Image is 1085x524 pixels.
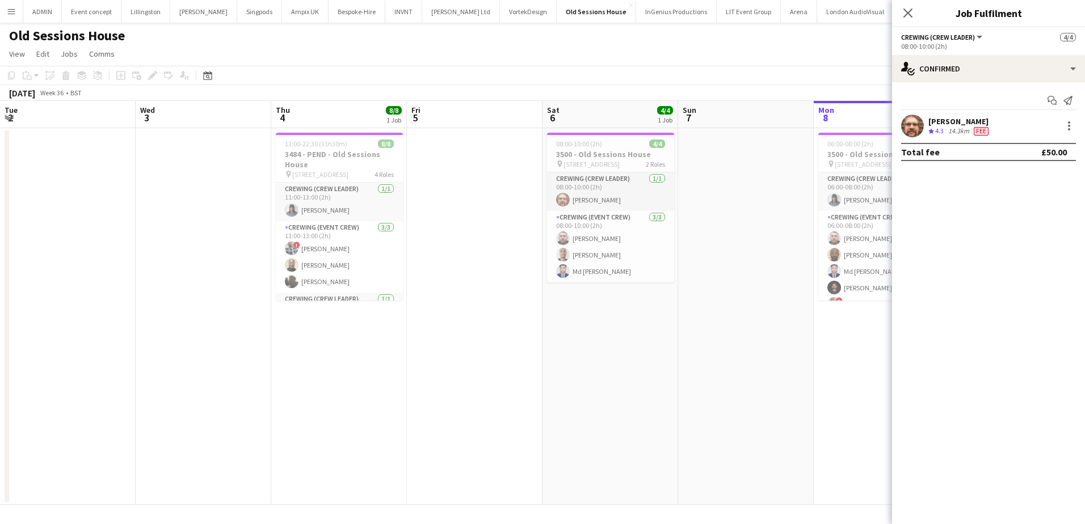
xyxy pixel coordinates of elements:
span: 4 [274,111,290,124]
button: ADMIN [23,1,62,23]
span: 5 [410,111,420,124]
span: Crewing (Crew Leader) [901,33,975,41]
span: Wed [140,105,155,115]
a: Jobs [56,47,82,61]
button: LIT Event Group [717,1,781,23]
button: Bespoke-Hire [329,1,385,23]
app-card-role: Crewing (Crew Leader)1/106:00-08:00 (2h)[PERSON_NAME] [818,172,945,211]
button: Lillingston [121,1,170,23]
div: Confirmed [892,55,1085,82]
app-card-role: Crewing (Crew Leader)1/1 [276,293,403,331]
div: Total fee [901,146,940,158]
div: 1 Job [658,116,672,124]
button: London AudioVisual [817,1,894,23]
span: Comms [89,49,115,59]
div: Crew has different fees then in role [972,126,991,136]
a: Comms [85,47,119,61]
span: 3 [138,111,155,124]
button: [PERSON_NAME] [170,1,237,23]
app-card-role: Crewing (Event Crew)3/311:00-13:00 (2h)![PERSON_NAME][PERSON_NAME][PERSON_NAME] [276,221,403,293]
span: 11:00-22:30 (11h30m) [285,140,347,148]
span: 06:00-08:00 (2h) [827,140,873,148]
app-card-role: Crewing (Event Crew)18I5/606:00-08:00 (2h)[PERSON_NAME][PERSON_NAME]Md [PERSON_NAME][PERSON_NAME]... [818,211,945,332]
span: [STREET_ADDRESS] [563,160,620,168]
span: [STREET_ADDRESS] [835,160,891,168]
span: Tue [5,105,18,115]
span: 4/4 [649,140,665,148]
button: Ampix UK [282,1,329,23]
h3: 3484 - PEND - Old Sessions House [276,149,403,170]
h1: Old Sessions House [9,27,125,44]
app-job-card: 08:00-10:00 (2h)4/43500 - Old Sessions House [STREET_ADDRESS]2 RolesCrewing (Crew Leader)1/108:00... [547,133,674,282]
span: 4/4 [1060,33,1076,41]
app-card-role: Crewing (Crew Leader)1/111:00-13:00 (2h)[PERSON_NAME] [276,183,403,221]
span: Fri [411,105,420,115]
span: 4/4 [657,106,673,115]
div: [PERSON_NAME] [928,116,991,126]
h3: 3500 - Old Sessions House [547,149,674,159]
span: 2 [3,111,18,124]
span: Edit [36,49,49,59]
div: £50.00 [1041,146,1067,158]
app-card-role: Crewing (Crew Leader)1/108:00-10:00 (2h)[PERSON_NAME] [547,172,674,211]
span: [STREET_ADDRESS] [292,170,348,179]
span: ! [836,297,843,304]
button: Crewing (Crew Leader) [901,33,984,41]
button: [PERSON_NAME] Ltd [422,1,500,23]
span: 8/8 [386,106,402,115]
h3: 3500 - Old Sessions House [818,149,945,159]
span: Week 36 [37,88,66,97]
span: Sun [683,105,696,115]
app-job-card: 11:00-22:30 (11h30m)8/83484 - PEND - Old Sessions House [STREET_ADDRESS]4 RolesCrewing (Crew Lead... [276,133,403,301]
span: ! [293,242,300,248]
span: Jobs [61,49,78,59]
div: BST [70,88,82,97]
button: VortekDesign [500,1,557,23]
span: 8/8 [378,140,394,148]
span: 7 [681,111,696,124]
span: 4.3 [935,126,944,135]
div: [DATE] [9,87,35,99]
button: Singpods [237,1,282,23]
span: 8 [817,111,834,124]
div: 1 Job [386,116,401,124]
span: 4 Roles [375,170,394,179]
app-card-role: Crewing (Event Crew)3/308:00-10:00 (2h)[PERSON_NAME][PERSON_NAME]Md [PERSON_NAME] [547,211,674,282]
h3: Job Fulfilment [892,6,1085,20]
a: Edit [32,47,54,61]
button: Event concept [62,1,121,23]
span: Fee [974,127,989,136]
button: Old Sessions House [557,1,636,23]
span: 6 [545,111,560,124]
div: 08:00-10:00 (2h) [901,42,1076,50]
span: Thu [276,105,290,115]
button: InGenius Productions [636,1,717,23]
span: 2 Roles [646,160,665,168]
app-job-card: 06:00-08:00 (2h)6/73500 - Old Sessions House [STREET_ADDRESS]2 RolesCrewing (Crew Leader)1/106:00... [818,133,945,301]
button: INVNT [385,1,422,23]
span: Sat [547,105,560,115]
span: Mon [818,105,834,115]
button: Arena [781,1,817,23]
span: View [9,49,25,59]
div: 14.3km [946,126,972,136]
a: View [5,47,30,61]
span: 08:00-10:00 (2h) [556,140,602,148]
